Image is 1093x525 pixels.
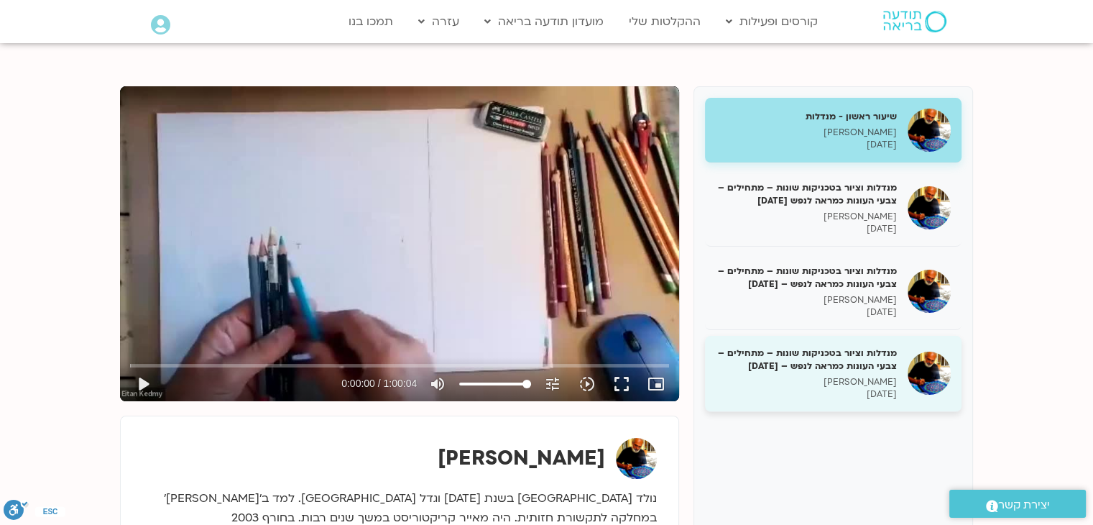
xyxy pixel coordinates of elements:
[716,223,897,235] p: [DATE]
[716,110,897,123] h5: שיעור ראשון - מנדלות
[949,490,1086,518] a: יצירת קשר
[716,376,897,388] p: [PERSON_NAME]
[716,265,897,291] h5: מנדלות וציור בטכניקות שונות – מתחילים – צבעי העונות כמראה לנפש – [DATE]
[908,352,951,395] img: מנדלות וציור בטכניקות שונות – מתחילים – צבעי העונות כמראה לנפש – 29/7/25
[341,8,400,35] a: תמכו בנו
[908,186,951,229] img: מנדלות וציור בטכניקות שונות – מתחילים – צבעי העונות כמראה לנפש 15.7.25
[716,181,897,207] h5: מנדלות וציור בטכניקות שונות – מתחילים – צבעי העונות כמראה לנפש [DATE]
[716,306,897,319] p: [DATE]
[716,388,897,401] p: [DATE]
[908,109,951,152] img: שיעור ראשון - מנדלות
[477,8,611,35] a: מועדון תודעה בריאה
[716,139,897,151] p: [DATE]
[719,8,825,35] a: קורסים ופעילות
[716,347,897,373] h5: מנדלות וציור בטכניקות שונות – מתחילים – צבעי העונות כמראה לנפש – [DATE]
[883,11,946,32] img: תודעה בריאה
[716,127,897,139] p: [PERSON_NAME]
[411,8,466,35] a: עזרה
[438,444,605,472] strong: [PERSON_NAME]
[998,496,1050,515] span: יצירת קשר
[622,8,708,35] a: ההקלטות שלי
[908,270,951,313] img: מנדלות וציור בטכניקות שונות – מתחילים – צבעי העונות כמראה לנפש – 22/7/25
[716,294,897,306] p: [PERSON_NAME]
[716,211,897,223] p: [PERSON_NAME]
[616,438,657,479] img: איתן קדמי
